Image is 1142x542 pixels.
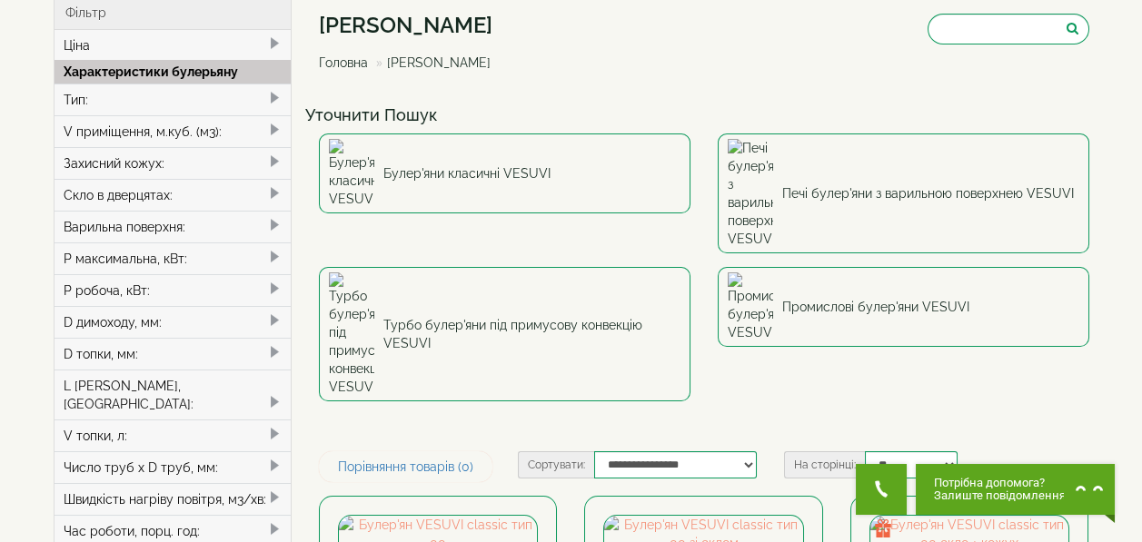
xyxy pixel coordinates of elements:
[916,464,1115,515] button: Chat button
[319,14,504,37] h1: [PERSON_NAME]
[55,483,292,515] div: Швидкість нагріву повітря, м3/хв:
[329,139,374,208] img: Булер'яни класичні VESUVI
[319,55,368,70] a: Головна
[55,60,292,84] div: Характеристики булерьяну
[728,272,773,341] img: Промислові булер'яни VESUVI
[874,519,892,537] img: gift
[934,489,1066,502] span: Залиште повідомлення
[319,133,690,213] a: Булер'яни класичні VESUVI Булер'яни класичні VESUVI
[55,306,292,338] div: D димоходу, мм:
[372,54,491,72] li: [PERSON_NAME]
[55,242,292,274] div: P максимальна, кВт:
[784,451,865,478] label: На сторінці:
[55,274,292,306] div: P робоча, кВт:
[305,106,1103,124] h4: Уточнити Пошук
[55,211,292,242] div: Варильна поверхня:
[55,370,292,419] div: L [PERSON_NAME], [GEOGRAPHIC_DATA]:
[55,147,292,179] div: Захисний кожух:
[55,84,292,115] div: Тип:
[518,451,594,478] label: Сортувати:
[319,451,492,482] a: Порівняння товарів (0)
[55,30,292,61] div: Ціна
[728,139,773,248] img: Печі булер'яни з варильною поверхнею VESUVI
[319,267,690,401] a: Турбо булер'яни під примусову конвекцію VESUVI Турбо булер'яни під примусову конвекцію VESUVI
[329,272,374,396] img: Турбо булер'яни під примусову конвекцію VESUVI
[718,267,1089,347] a: Промислові булер'яни VESUVI Промислові булер'яни VESUVI
[856,464,907,515] button: Get Call button
[55,179,292,211] div: Скло в дверцятах:
[934,477,1066,489] span: Потрібна допомога?
[55,115,292,147] div: V приміщення, м.куб. (м3):
[718,133,1089,253] a: Печі булер'яни з варильною поверхнею VESUVI Печі булер'яни з варильною поверхнею VESUVI
[55,451,292,483] div: Число труб x D труб, мм:
[55,419,292,451] div: V топки, л:
[55,338,292,370] div: D топки, мм:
